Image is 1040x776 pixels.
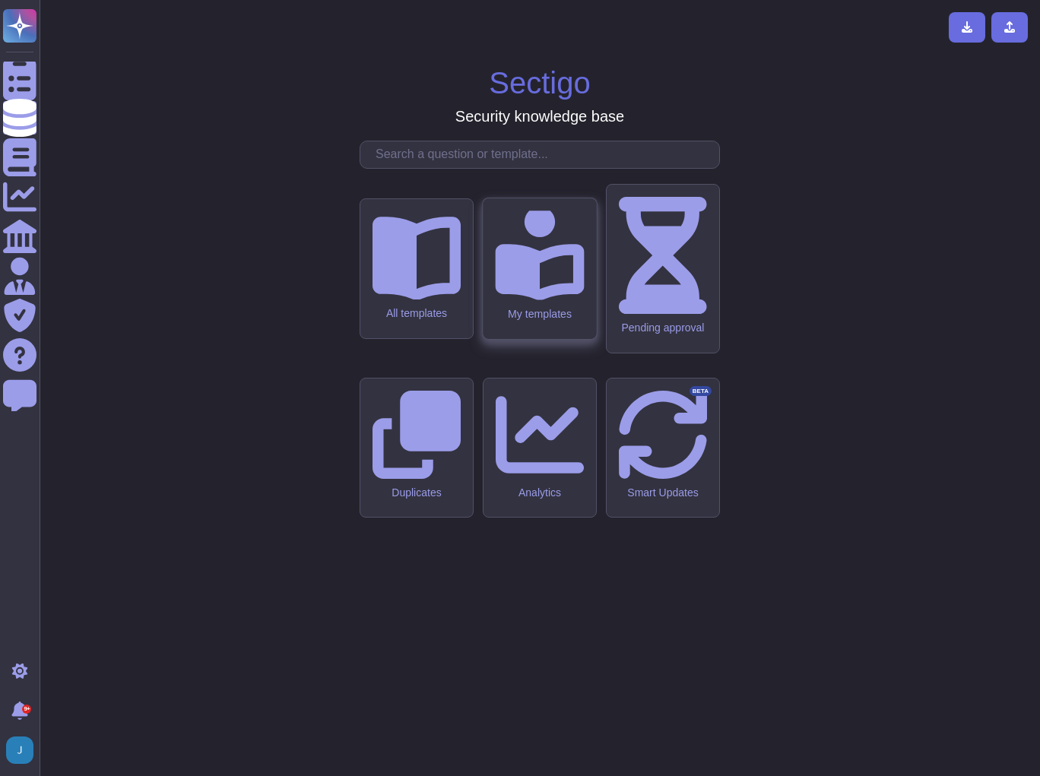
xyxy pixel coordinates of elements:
div: All templates [373,307,461,320]
div: BETA [690,386,712,397]
h3: Security knowledge base [455,107,624,125]
div: Analytics [496,486,584,499]
div: Pending approval [619,321,707,334]
h1: Sectigo [489,65,590,101]
div: 9+ [22,705,31,714]
div: Smart Updates [619,486,707,499]
img: user [6,736,33,764]
button: user [3,733,44,767]
div: Duplicates [373,486,461,499]
div: My templates [495,308,584,321]
input: Search a question or template... [368,141,719,168]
